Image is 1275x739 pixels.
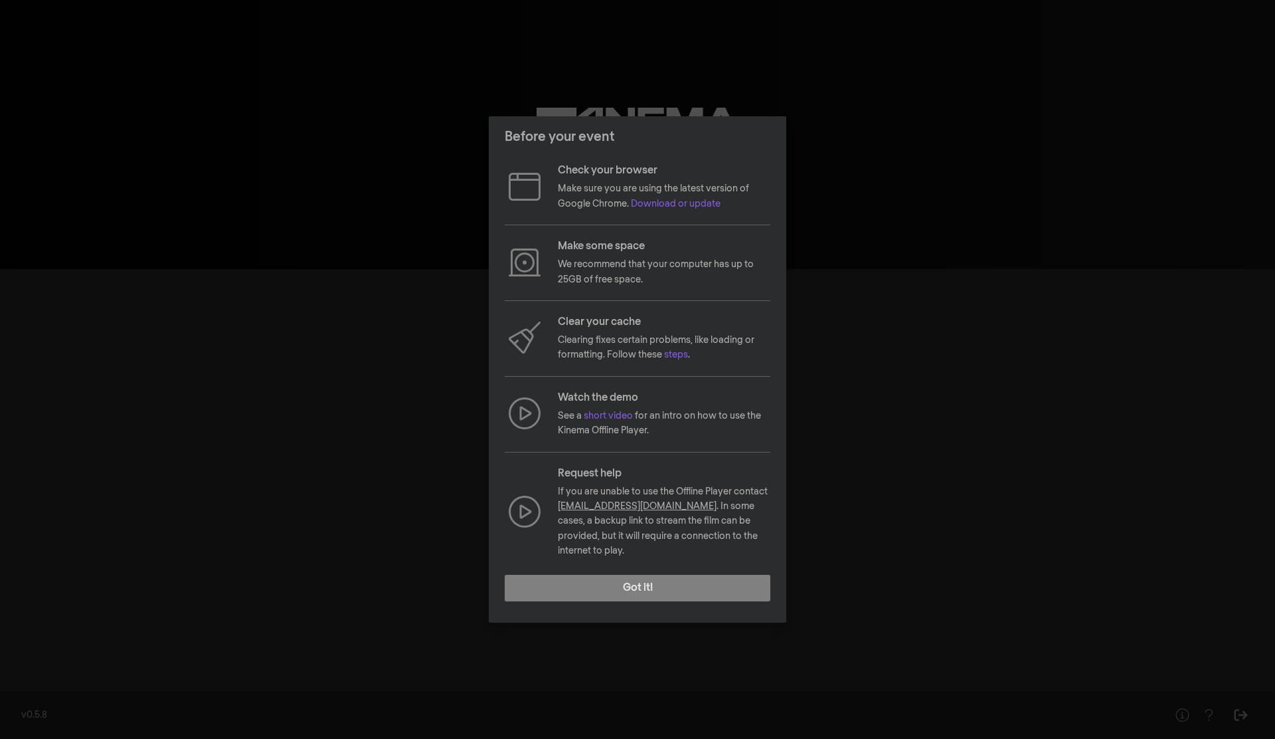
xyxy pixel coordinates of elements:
[558,502,717,511] a: [EMAIL_ADDRESS][DOMAIN_NAME]
[558,409,770,439] p: See a for an intro on how to use the Kinema Offline Player.
[558,181,770,211] p: Make sure you are using the latest version of Google Chrome.
[664,350,688,360] a: steps
[505,575,770,601] button: Got it!
[631,199,721,209] a: Download or update
[558,390,770,406] p: Watch the demo
[558,163,770,179] p: Check your browser
[558,466,770,482] p: Request help
[489,116,786,158] header: Before your event
[558,333,770,363] p: Clearing fixes certain problems, like loading or formatting. Follow these .
[558,239,770,255] p: Make some space
[558,257,770,287] p: We recommend that your computer has up to 25GB of free space.
[558,484,770,559] p: If you are unable to use the Offline Player contact . In some cases, a backup link to stream the ...
[584,411,633,421] a: short video
[558,314,770,330] p: Clear your cache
